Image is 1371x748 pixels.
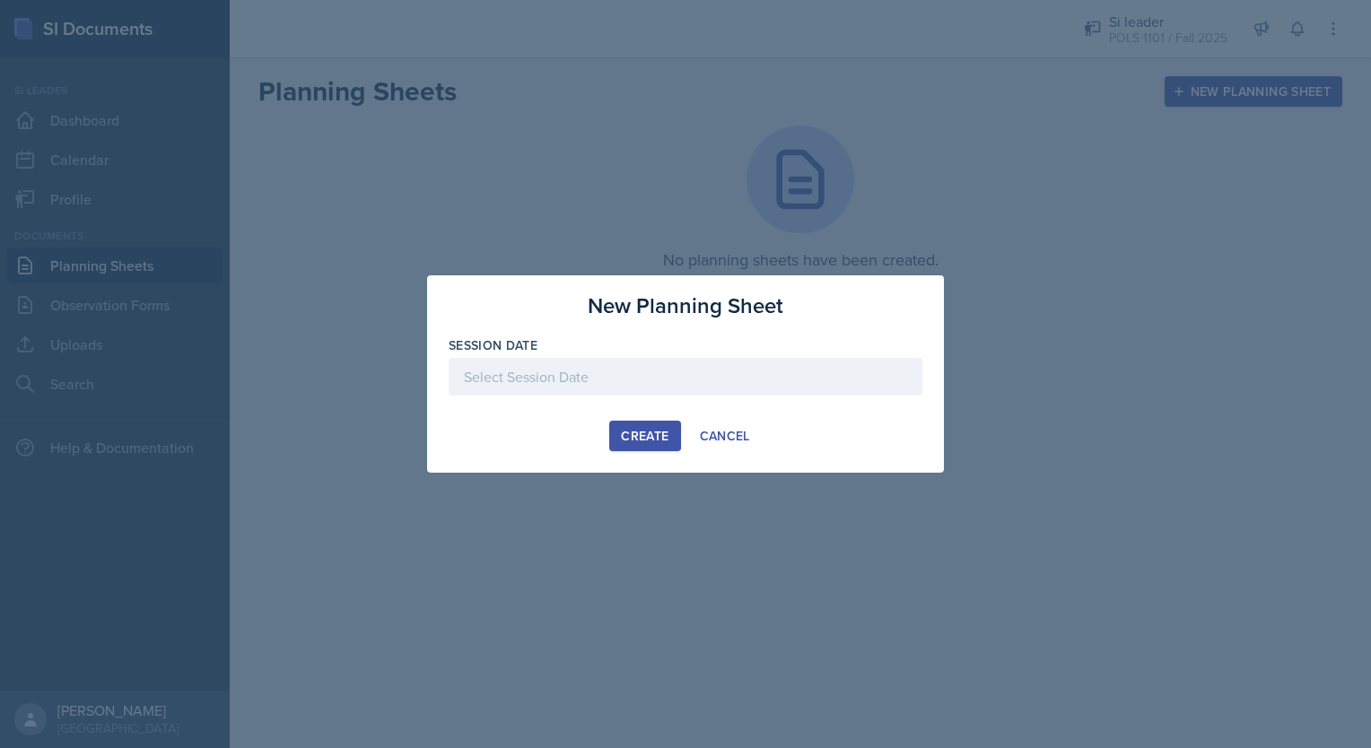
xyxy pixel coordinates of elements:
[621,429,668,443] div: Create
[688,421,762,451] button: Cancel
[449,336,537,354] label: Session Date
[700,429,750,443] div: Cancel
[588,290,783,322] h3: New Planning Sheet
[609,421,680,451] button: Create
